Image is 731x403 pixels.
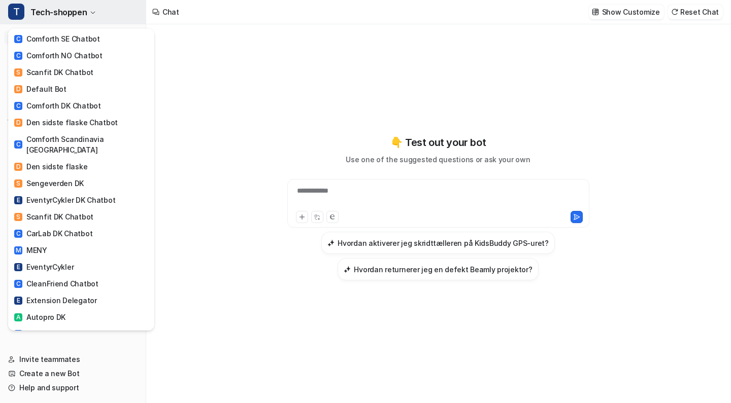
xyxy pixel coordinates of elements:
div: Scanfit DK Chatbot [14,67,93,78]
span: Tech-shoppen [30,5,87,19]
div: Scanfit DK Chatbot [14,211,93,222]
span: C [14,35,22,43]
span: A [14,313,22,321]
span: C [14,102,22,110]
span: C [14,330,22,338]
span: T [8,4,24,20]
span: E [14,196,22,204]
span: C [14,280,22,288]
span: S [14,68,22,77]
div: Den sidste flaske [14,161,87,172]
div: Comforth NO Chatbot [14,50,103,61]
div: EventyrCykler [14,262,74,272]
div: Comforth Scandinavia [GEOGRAPHIC_DATA] [14,134,148,155]
div: TTech-shoppen [8,28,154,331]
div: Default Bot [14,84,67,94]
div: CarLab DK Chatbot [14,228,92,239]
div: Sengeverden DK [14,178,84,189]
div: Comforth SE Chatbot [14,33,100,44]
div: MENY [14,245,47,255]
div: EventyrCykler DK Chatbot [14,195,115,205]
span: M [14,246,22,254]
span: C [14,52,22,60]
span: S [14,213,22,221]
div: Extension Delegator [14,295,97,306]
div: Comforth DK Chatbot [14,100,101,111]
div: CarCarePro DK [14,328,77,339]
span: E [14,297,22,305]
span: D [14,163,22,171]
div: Autopro DK [14,312,65,322]
span: D [14,85,22,93]
span: C [14,140,22,149]
span: E [14,263,22,271]
div: Den sidste flaske Chatbot [14,117,118,128]
div: CleanFriend Chatbot [14,278,98,289]
span: D [14,119,22,127]
span: S [14,179,22,188]
span: C [14,230,22,238]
